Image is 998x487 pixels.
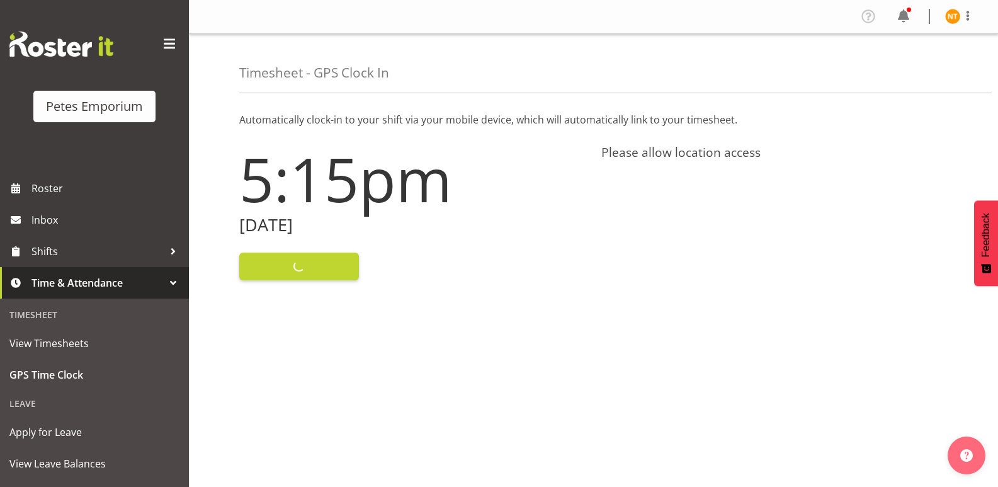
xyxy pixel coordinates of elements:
a: View Leave Balances [3,448,186,479]
div: Timesheet [3,302,186,328]
div: Petes Emporium [46,97,143,116]
h4: Please allow location access [601,145,948,160]
a: GPS Time Clock [3,359,186,391]
button: Feedback - Show survey [974,200,998,286]
h4: Timesheet - GPS Clock In [239,66,389,80]
img: help-xxl-2.png [960,449,973,462]
span: Apply for Leave [9,423,179,442]
span: Time & Attendance [31,273,164,292]
a: View Timesheets [3,328,186,359]
img: nicole-thomson8388.jpg [945,9,960,24]
p: Automatically clock-in to your shift via your mobile device, which will automatically link to you... [239,112,948,127]
span: Roster [31,179,183,198]
img: Rosterit website logo [9,32,113,57]
span: Shifts [31,242,164,261]
div: Leave [3,391,186,416]
span: Inbox [31,210,183,229]
h1: 5:15pm [239,145,586,213]
a: Apply for Leave [3,416,186,448]
span: View Timesheets [9,334,179,353]
h2: [DATE] [239,215,586,235]
span: View Leave Balances [9,454,179,473]
span: Feedback [980,213,992,257]
span: GPS Time Clock [9,365,179,384]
